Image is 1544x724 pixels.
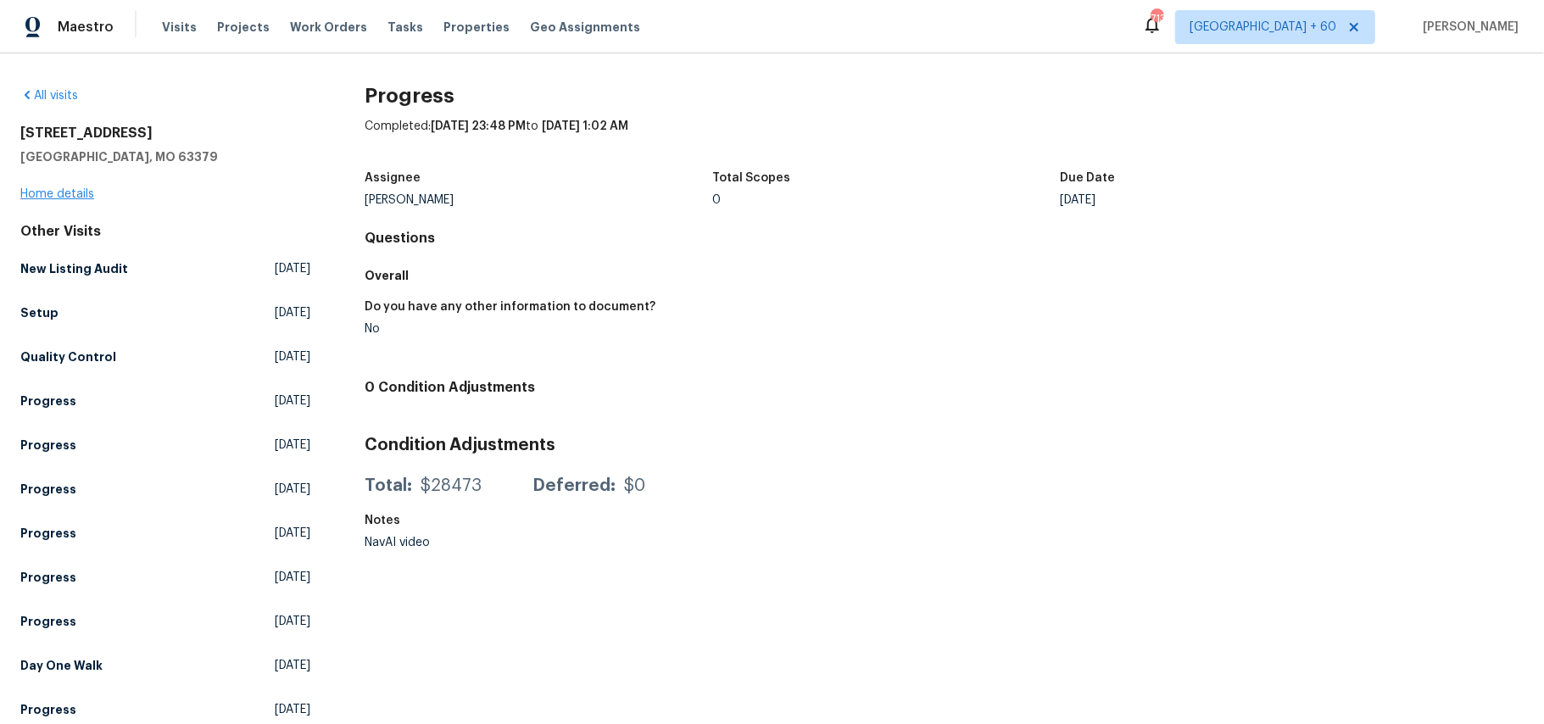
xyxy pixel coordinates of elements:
span: [DATE] [275,260,310,277]
h5: Notes [365,515,400,526]
div: [DATE] [1060,194,1407,206]
div: 713 [1151,10,1162,27]
h5: Assignee [365,172,421,184]
span: Tasks [387,21,423,33]
div: 0 [712,194,1060,206]
a: Progress[DATE] [20,562,310,593]
div: Deferred: [532,477,616,494]
h5: Progress [20,701,76,718]
a: Setup[DATE] [20,298,310,328]
span: Work Orders [290,19,367,36]
h4: Questions [365,230,1524,247]
h5: [GEOGRAPHIC_DATA], MO 63379 [20,148,310,165]
h5: Day One Walk [20,657,103,674]
div: Other Visits [20,223,310,240]
span: [DATE] [275,348,310,365]
a: Home details [20,188,94,200]
span: [DATE] [275,701,310,718]
h5: Progress [20,393,76,409]
h5: Total Scopes [712,172,790,184]
a: Progress[DATE] [20,518,310,549]
span: Geo Assignments [530,19,640,36]
h5: Quality Control [20,348,116,365]
span: [DATE] [275,393,310,409]
span: [DATE] [275,525,310,542]
a: Quality Control[DATE] [20,342,310,372]
span: [DATE] [275,657,310,674]
a: New Listing Audit[DATE] [20,253,310,284]
h2: Progress [365,87,1524,104]
h5: Progress [20,613,76,630]
span: [DATE] [275,481,310,498]
a: Progress[DATE] [20,430,310,460]
span: [PERSON_NAME] [1416,19,1519,36]
span: Maestro [58,19,114,36]
h5: Progress [20,437,76,454]
h5: Due Date [1060,172,1115,184]
h2: [STREET_ADDRESS] [20,125,310,142]
a: Progress[DATE] [20,606,310,637]
h4: 0 Condition Adjustments [365,379,1524,396]
div: Completed: to [365,118,1524,162]
h5: Setup [20,304,59,321]
span: Visits [162,19,197,36]
a: Progress[DATE] [20,386,310,416]
div: $0 [624,477,645,494]
span: [DATE] [275,569,310,586]
span: Properties [443,19,510,36]
div: NavAI video [365,537,712,549]
span: [DATE] 1:02 AM [542,120,628,132]
span: [DATE] [275,613,310,630]
span: [DATE] [275,304,310,321]
a: Progress[DATE] [20,474,310,504]
div: $28473 [421,477,482,494]
h5: Progress [20,481,76,498]
span: [GEOGRAPHIC_DATA] + 60 [1190,19,1336,36]
h5: Progress [20,525,76,542]
h5: New Listing Audit [20,260,128,277]
h3: Condition Adjustments [365,437,1524,454]
span: Projects [217,19,270,36]
div: [PERSON_NAME] [365,194,712,206]
div: No [365,323,931,335]
div: Total: [365,477,412,494]
a: All visits [20,90,78,102]
a: Day One Walk[DATE] [20,650,310,681]
h5: Progress [20,569,76,586]
span: [DATE] [275,437,310,454]
h5: Overall [365,267,1524,284]
h5: Do you have any other information to document? [365,301,655,313]
span: [DATE] 23:48 PM [431,120,526,132]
